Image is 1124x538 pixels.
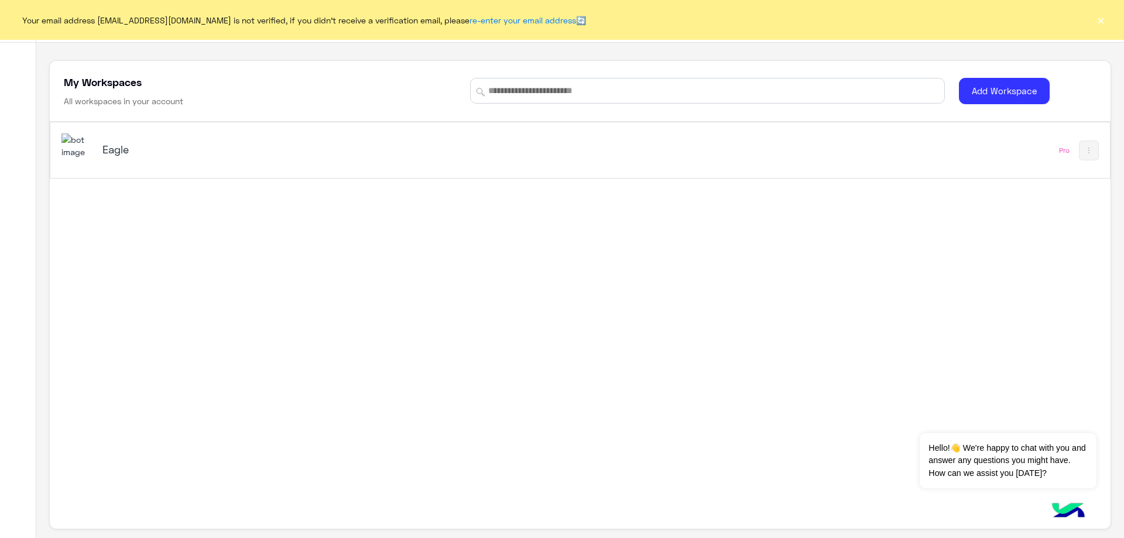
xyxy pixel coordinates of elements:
[22,14,586,26] span: Your email address [EMAIL_ADDRESS][DOMAIN_NAME] is not verified, if you didn't receive a verifica...
[1048,491,1089,532] img: hulul-logo.png
[64,75,142,89] h5: My Workspaces
[64,95,183,107] h6: All workspaces in your account
[959,78,1050,104] button: Add Workspace
[1059,146,1070,155] div: Pro
[1095,14,1106,26] button: ×
[920,433,1096,488] span: Hello!👋 We're happy to chat with you and answer any questions you might have. How can we assist y...
[470,15,576,25] a: re-enter your email address
[102,142,476,156] h5: Eagle
[61,133,93,159] img: 713415422032625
